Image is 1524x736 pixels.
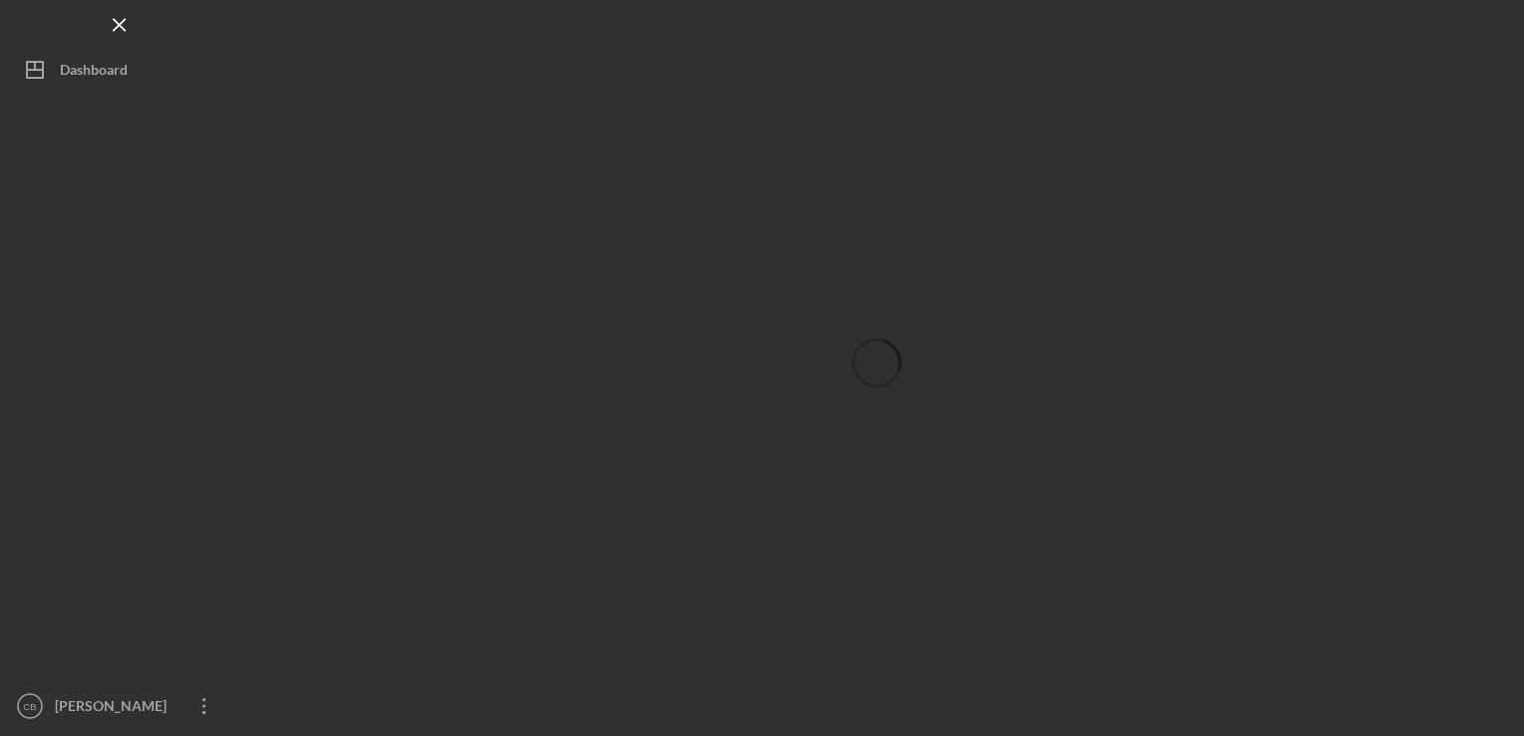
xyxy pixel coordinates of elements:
[10,50,229,90] button: Dashboard
[60,50,128,95] div: Dashboard
[23,701,36,712] text: CB
[50,686,180,731] div: [PERSON_NAME]
[10,686,229,726] button: CB[PERSON_NAME]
